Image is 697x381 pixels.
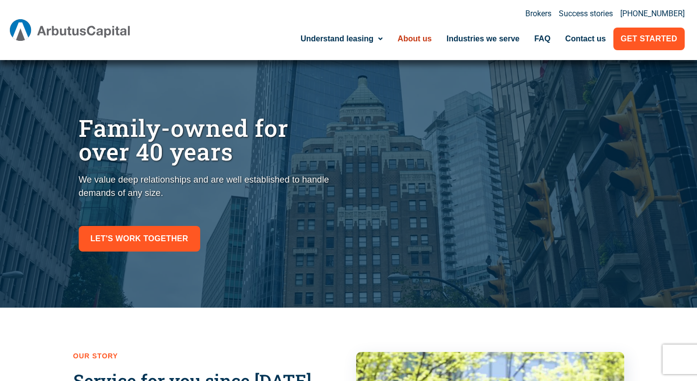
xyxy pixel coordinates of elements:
span: Let's work together [91,232,188,246]
h1: Family-owned for over 40 years [79,116,344,163]
a: Brokers [525,10,551,18]
p: We value deep relationships and are well established to handle demands of any size. [79,173,344,200]
a: FAQ [527,28,558,50]
a: [PHONE_NUMBER] [620,10,685,18]
a: Get Started [613,28,685,50]
h2: Our Story [73,352,341,360]
a: Success stories [559,10,613,18]
a: About us [390,28,439,50]
a: Let's work together [79,226,200,252]
a: Contact us [558,28,613,50]
a: Industries we serve [439,28,527,50]
a: Understand leasing [293,28,390,50]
